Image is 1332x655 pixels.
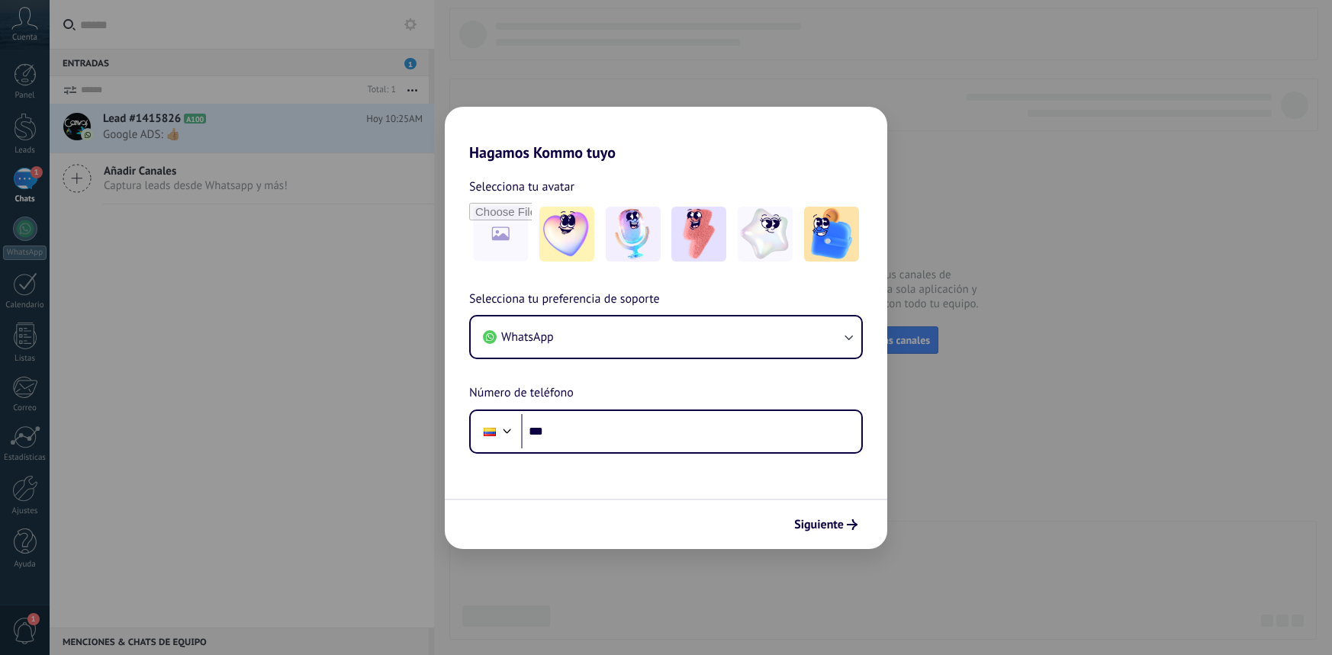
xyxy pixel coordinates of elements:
[475,416,504,448] div: Colombia: + 57
[471,316,861,358] button: WhatsApp
[804,207,859,262] img: -5.jpeg
[606,207,661,262] img: -2.jpeg
[469,177,574,197] span: Selecciona tu avatar
[738,207,793,262] img: -4.jpeg
[469,384,574,403] span: Número de teléfono
[539,207,594,262] img: -1.jpeg
[787,512,864,538] button: Siguiente
[501,329,554,345] span: WhatsApp
[794,519,844,530] span: Siguiente
[445,107,887,162] h2: Hagamos Kommo tuyo
[671,207,726,262] img: -3.jpeg
[469,290,660,310] span: Selecciona tu preferencia de soporte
